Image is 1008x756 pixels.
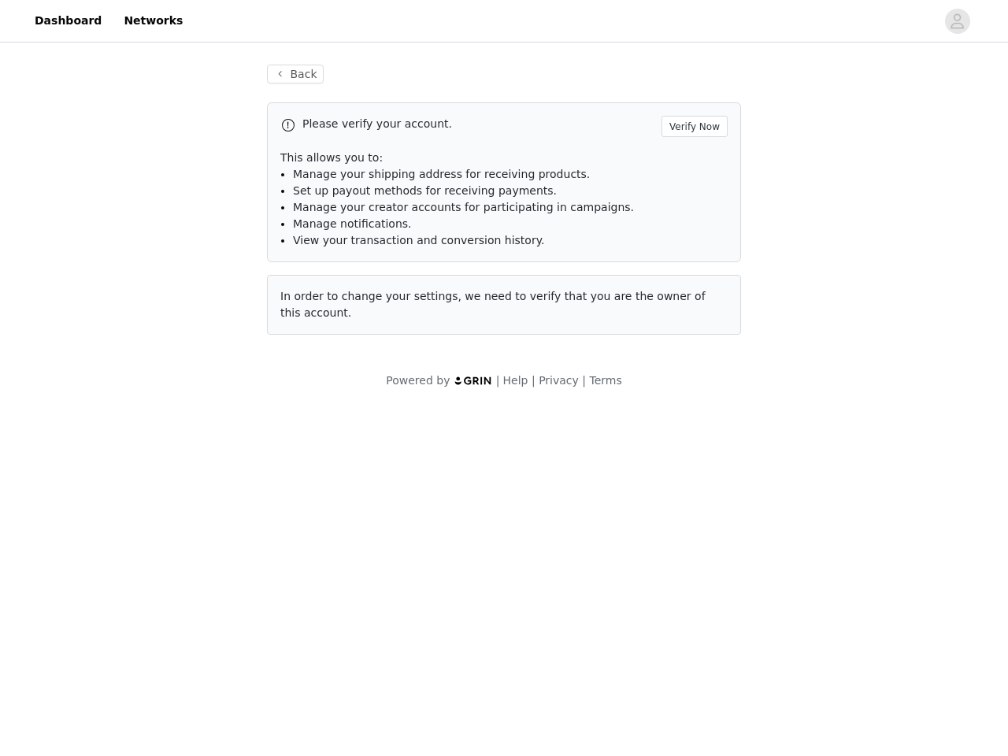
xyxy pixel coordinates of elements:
[293,217,412,230] span: Manage notifications.
[25,3,111,39] a: Dashboard
[386,374,450,387] span: Powered by
[293,184,557,197] span: Set up payout methods for receiving payments.
[589,374,621,387] a: Terms
[293,234,544,246] span: View your transaction and conversion history.
[280,150,728,166] p: This allows you to:
[496,374,500,387] span: |
[503,374,528,387] a: Help
[302,116,655,132] p: Please verify your account.
[661,116,728,137] button: Verify Now
[280,290,706,319] span: In order to change your settings, we need to verify that you are the owner of this account.
[582,374,586,387] span: |
[293,168,590,180] span: Manage your shipping address for receiving products.
[267,65,324,83] button: Back
[454,376,493,386] img: logo
[950,9,965,34] div: avatar
[532,374,535,387] span: |
[293,201,634,213] span: Manage your creator accounts for participating in campaigns.
[539,374,579,387] a: Privacy
[114,3,192,39] a: Networks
